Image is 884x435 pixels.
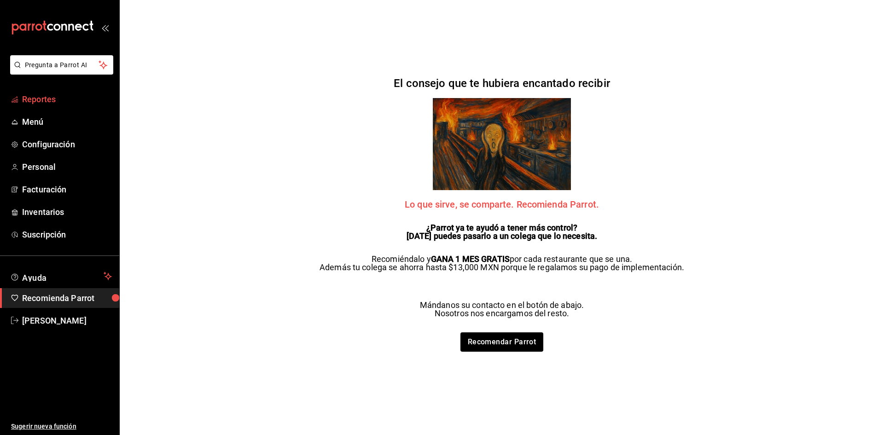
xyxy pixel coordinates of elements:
[22,183,112,196] span: Facturación
[22,314,112,327] span: [PERSON_NAME]
[11,422,112,431] span: Sugerir nueva función
[431,254,510,264] strong: GANA 1 MES GRATIS
[6,67,113,76] a: Pregunta a Parrot AI
[22,161,112,173] span: Personal
[22,138,112,151] span: Configuración
[10,55,113,75] button: Pregunta a Parrot AI
[22,116,112,128] span: Menú
[25,60,99,70] span: Pregunta a Parrot AI
[22,206,112,218] span: Inventarios
[22,271,100,282] span: Ayuda
[22,228,112,241] span: Suscripción
[394,78,610,89] h2: El consejo que te hubiera encantado recibir
[407,231,598,241] strong: [DATE] puedes pasarlo a un colega que lo necesita.
[22,292,112,304] span: Recomienda Parrot
[101,24,109,31] button: open_drawer_menu
[22,93,112,105] span: Reportes
[420,301,584,318] p: Mándanos su contacto en el botón de abajo. Nosotros nos encargamos del resto.
[460,332,544,352] a: Recomendar Parrot
[426,223,577,232] strong: ¿Parrot ya te ayudó a tener más control?
[405,200,599,209] span: Lo que sirve, se comparte. Recomienda Parrot.
[433,98,571,190] img: referrals Parrot
[320,255,684,272] p: Recomiéndalo y por cada restaurante que se una. Además tu colega se ahorra hasta $13,000 MXN porq...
